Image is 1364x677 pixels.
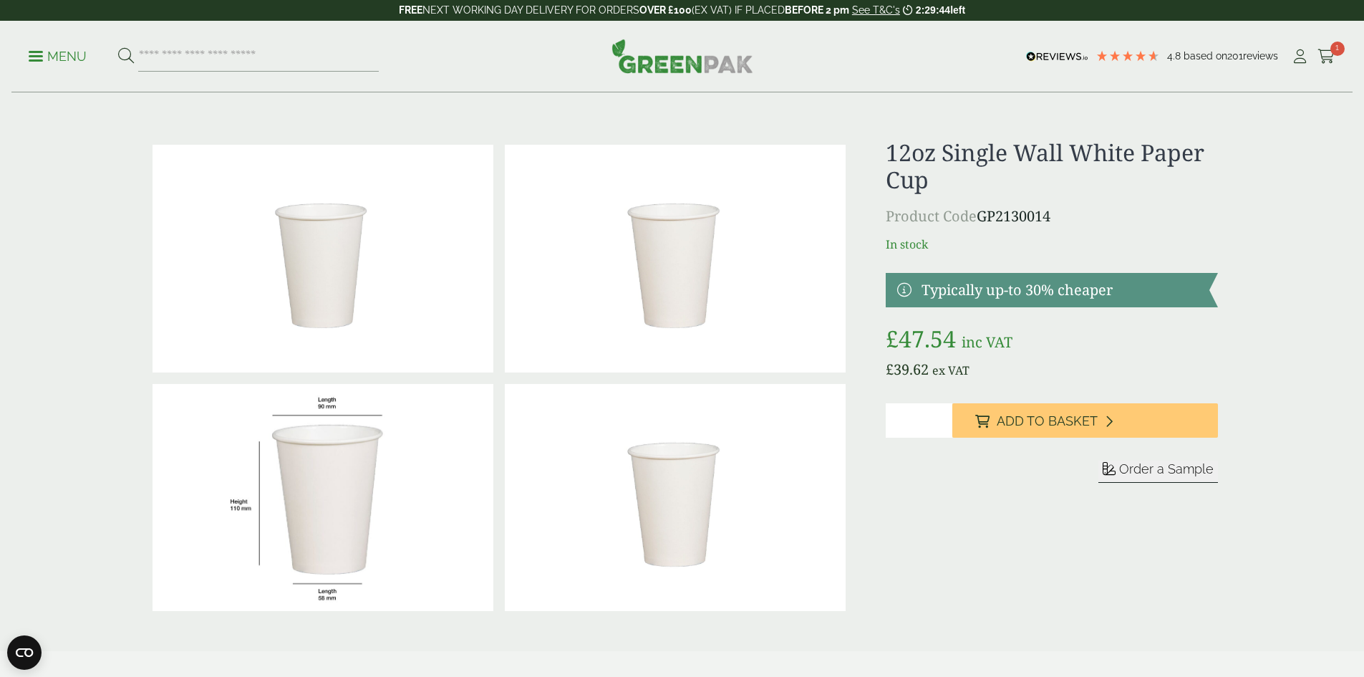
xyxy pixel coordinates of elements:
bdi: 39.62 [886,360,929,379]
span: 201 [1227,50,1243,62]
p: Menu [29,48,87,65]
h1: 12oz Single Wall White Paper Cup [886,139,1217,194]
span: Based on [1184,50,1227,62]
i: Cart [1317,49,1335,64]
div: 4.79 Stars [1095,49,1160,62]
span: £ [886,360,894,379]
p: GP2130014 [886,206,1217,227]
span: Order a Sample [1119,461,1214,476]
span: reviews [1243,50,1278,62]
img: GreenPak Supplies [611,39,753,73]
a: 1 [1317,46,1335,67]
button: Open CMP widget [7,635,42,670]
strong: FREE [399,4,422,16]
strong: OVER £100 [639,4,692,16]
span: £ [886,323,899,354]
a: Menu [29,48,87,62]
img: 12oz Single Wall White Paper Cup Full Case Of 0 [505,384,846,612]
span: ex VAT [932,362,969,378]
span: 1 [1330,42,1345,56]
img: REVIEWS.io [1026,52,1088,62]
img: DSC_9763a [153,145,493,373]
button: Order a Sample [1098,461,1218,483]
i: My Account [1291,49,1309,64]
a: See T&C's [852,4,900,16]
span: Product Code [886,206,977,226]
img: 12oz Single Wall White Paper Cup 0 [505,145,846,373]
span: 4.8 [1167,50,1184,62]
span: Add to Basket [997,413,1098,429]
img: WhiteCup_12oz [153,384,493,612]
span: 2:29:44 [916,4,950,16]
strong: BEFORE 2 pm [785,4,849,16]
bdi: 47.54 [886,323,956,354]
p: In stock [886,236,1217,253]
span: inc VAT [962,332,1012,352]
span: left [950,4,965,16]
button: Add to Basket [952,403,1218,438]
